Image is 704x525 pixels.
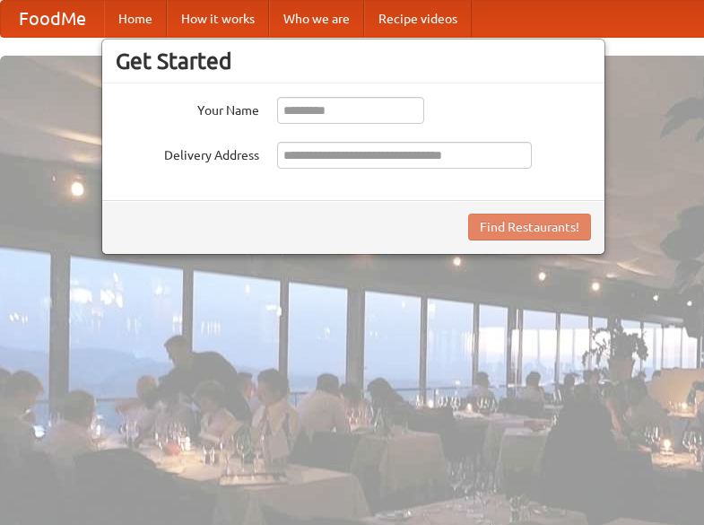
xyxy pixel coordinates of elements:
[1,1,104,37] a: FoodMe
[167,1,269,37] a: How it works
[468,214,591,241] button: Find Restaurants!
[116,142,259,164] label: Delivery Address
[364,1,472,37] a: Recipe videos
[116,97,259,119] label: Your Name
[104,1,167,37] a: Home
[116,48,591,74] h3: Get Started
[269,1,364,37] a: Who we are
